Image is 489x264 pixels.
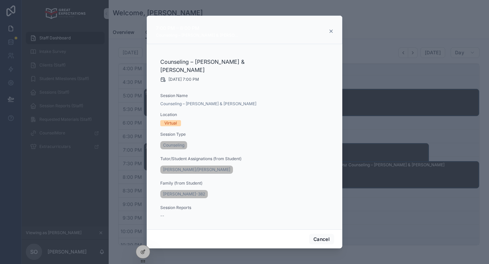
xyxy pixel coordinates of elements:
[160,205,258,210] span: Session Reports
[168,77,199,82] span: [DATE] 7:00 PM
[160,93,258,98] span: Session Name
[163,191,205,197] span: [PERSON_NAME]-382
[163,143,184,148] span: Counseling
[160,112,258,117] span: Location
[156,33,239,38] div: Counseling – [PERSON_NAME] & [PERSON_NAME]
[160,213,164,219] span: --
[160,181,258,186] span: Family (from Student)
[155,24,239,38] div: 7:00 PM – 8:00 PMCounseling – [PERSON_NAME] & [PERSON_NAME]
[309,234,334,245] button: Cancel
[156,24,239,32] div: 7:00 PM – 8:00 PM
[164,120,177,126] div: Virtual
[160,101,258,107] span: Counseling – [PERSON_NAME] & [PERSON_NAME]
[160,156,258,162] span: Tutor/Student Assignations (from Student)
[160,132,258,137] span: Session Type
[160,58,258,74] h2: Counseling – [PERSON_NAME] & [PERSON_NAME]
[163,167,230,172] span: [PERSON_NAME]/[PERSON_NAME]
